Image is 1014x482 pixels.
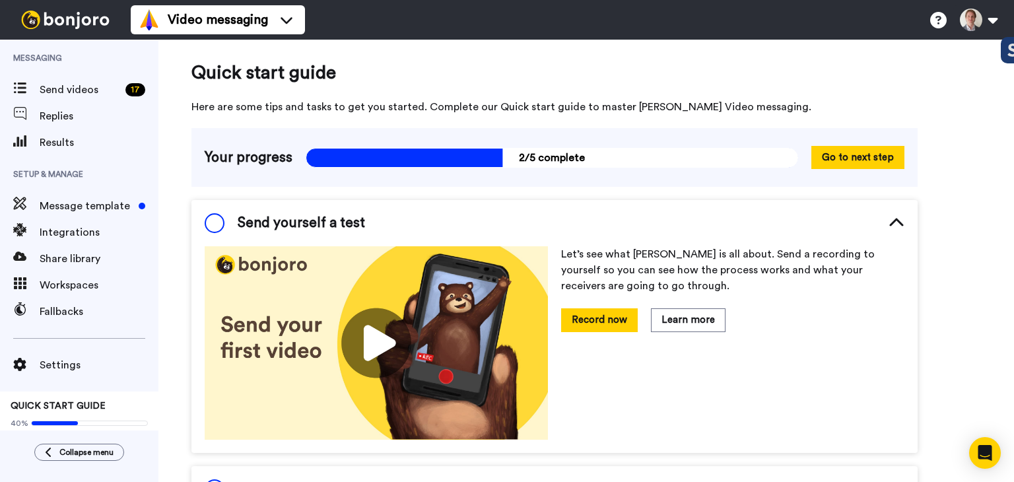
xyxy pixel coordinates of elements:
[139,9,160,30] img: vm-color.svg
[561,308,638,331] button: Record now
[168,11,268,29] span: Video messaging
[40,357,158,373] span: Settings
[205,246,548,440] img: 178eb3909c0dc23ce44563bdb6dc2c11.jpg
[40,251,158,267] span: Share library
[969,437,1001,469] div: Open Intercom Messenger
[811,146,904,169] button: Go to next step
[40,108,158,124] span: Replies
[59,447,114,458] span: Collapse menu
[34,444,124,461] button: Collapse menu
[40,198,133,214] span: Message template
[40,304,158,320] span: Fallbacks
[306,148,798,168] span: 2/5 complete
[191,99,918,115] span: Here are some tips and tasks to get you started. Complete our Quick start guide to master [PERSON...
[238,213,365,233] span: Send yourself a test
[11,401,106,411] span: QUICK START GUIDE
[16,11,115,29] img: bj-logo-header-white.svg
[651,308,726,331] button: Learn more
[205,148,292,168] span: Your progress
[561,246,904,294] p: Let’s see what [PERSON_NAME] is all about. Send a recording to yourself so you can see how the pr...
[40,224,158,240] span: Integrations
[11,418,28,429] span: 40%
[40,135,158,151] span: Results
[40,82,120,98] span: Send videos
[125,83,145,96] div: 17
[191,59,918,86] span: Quick start guide
[40,277,158,293] span: Workspaces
